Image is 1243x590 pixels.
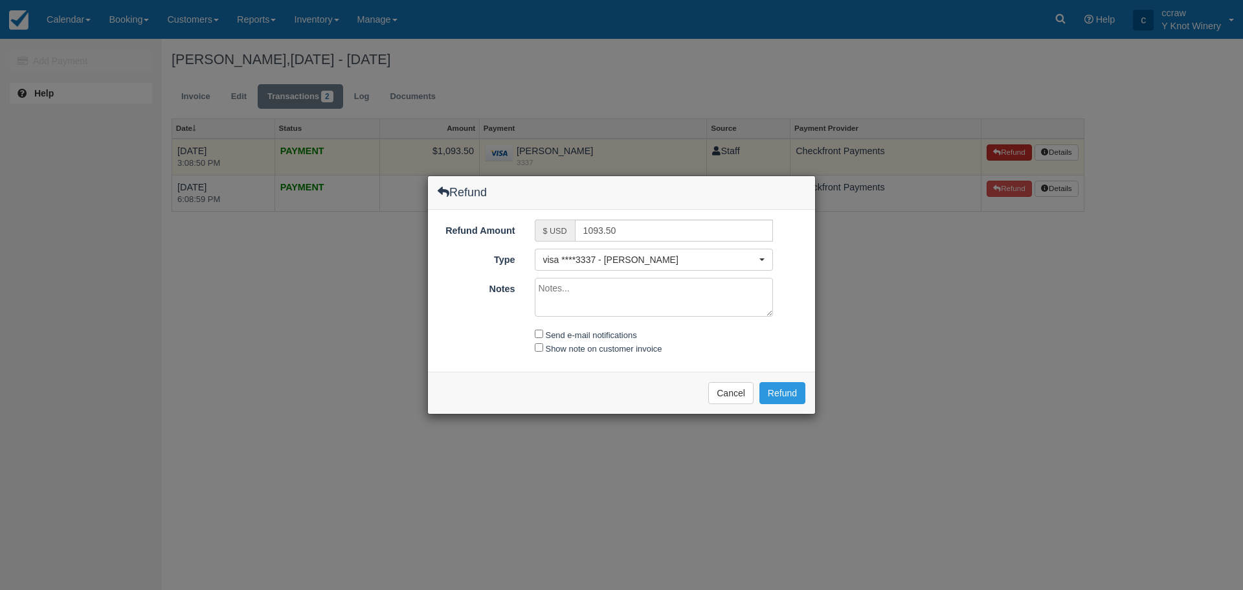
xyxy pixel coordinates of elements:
[428,220,525,238] label: Refund Amount
[708,382,754,404] button: Cancel
[428,249,525,267] label: Type
[546,344,662,354] label: Show note on customer invoice
[759,382,805,404] button: Refund
[543,227,567,236] small: $ USD
[428,278,525,296] label: Notes
[575,220,774,242] input: Valid number required.
[438,186,487,199] h4: Refund
[535,249,774,271] button: visa ****3337 - [PERSON_NAME]
[543,253,757,266] span: visa ****3337 - [PERSON_NAME]
[546,330,637,340] label: Send e-mail notifications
